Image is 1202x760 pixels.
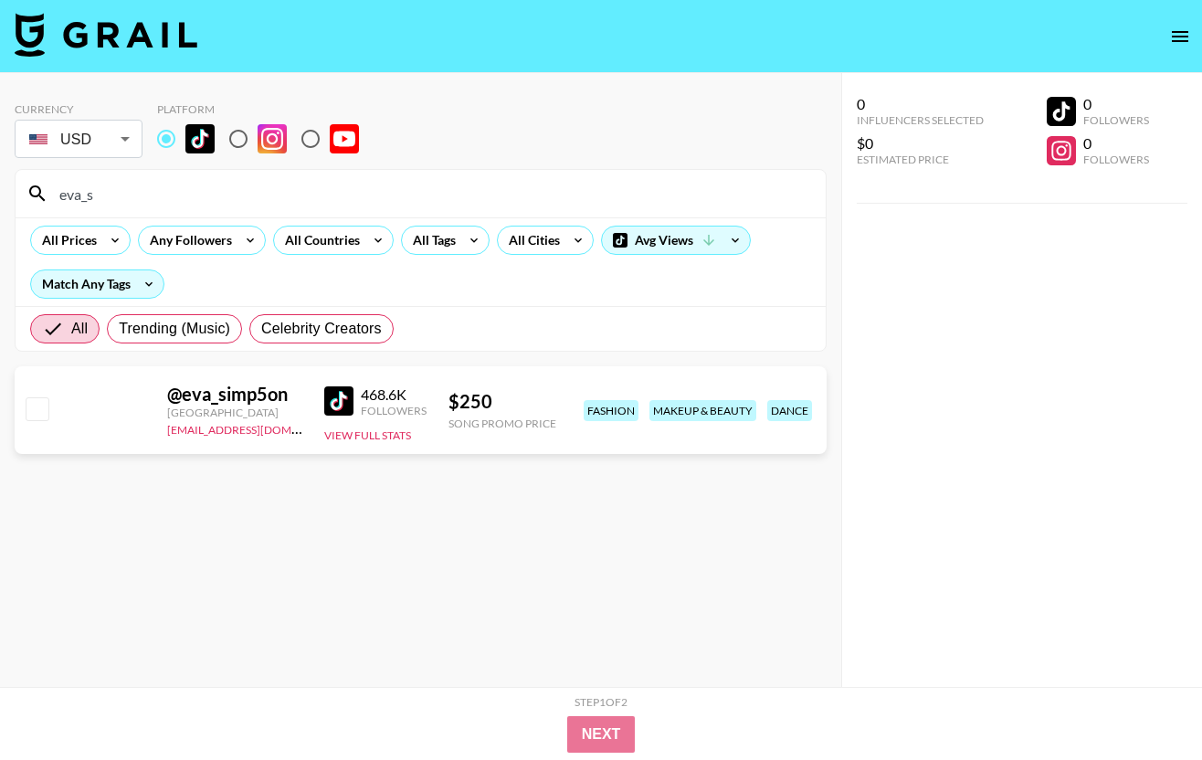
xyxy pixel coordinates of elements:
div: All Prices [31,227,100,254]
div: All Countries [274,227,364,254]
button: Next [567,716,636,753]
div: Match Any Tags [31,270,163,298]
div: Platform [157,102,374,116]
div: Followers [1083,113,1149,127]
div: Followers [1083,153,1149,166]
div: dance [767,400,812,421]
div: Estimated Price [857,153,984,166]
img: Instagram [258,124,287,153]
div: makeup & beauty [649,400,756,421]
button: View Full Stats [324,428,411,442]
div: Influencers Selected [857,113,984,127]
div: All Tags [402,227,459,254]
img: Grail Talent [15,13,197,57]
a: [EMAIL_ADDRESS][DOMAIN_NAME] [167,419,351,437]
img: TikTok [185,124,215,153]
div: fashion [584,400,638,421]
div: All Cities [498,227,564,254]
iframe: Drift Widget Chat Controller [1111,669,1180,738]
div: Step 1 of 2 [575,695,627,709]
div: USD [18,123,139,155]
span: Trending (Music) [119,318,230,340]
div: Avg Views [602,227,750,254]
div: @ eva_simp5on [167,383,302,406]
div: Song Promo Price [448,417,556,430]
div: 0 [1083,95,1149,113]
div: $ 250 [448,390,556,413]
div: $0 [857,134,984,153]
input: Search by User Name [48,179,815,208]
img: YouTube [330,124,359,153]
div: [GEOGRAPHIC_DATA] [167,406,302,419]
div: 468.6K [361,385,427,404]
span: Celebrity Creators [261,318,382,340]
div: Currency [15,102,142,116]
div: 0 [1083,134,1149,153]
button: open drawer [1162,18,1198,55]
div: Followers [361,404,427,417]
div: Any Followers [139,227,236,254]
div: 0 [857,95,984,113]
span: All [71,318,88,340]
img: TikTok [324,386,353,416]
